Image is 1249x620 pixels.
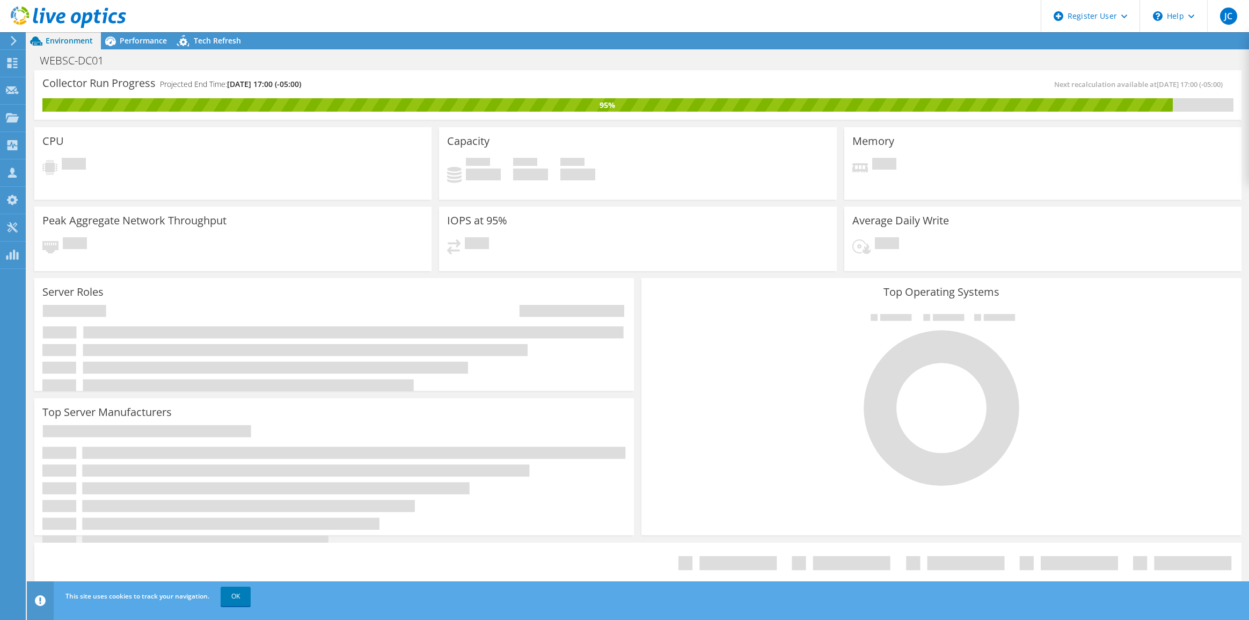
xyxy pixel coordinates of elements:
[560,158,585,169] span: Total
[1220,8,1237,25] span: JC
[1054,79,1228,89] span: Next recalculation available at
[35,55,120,67] h1: WEBSC-DC01
[42,99,1173,111] div: 95%
[1157,79,1223,89] span: [DATE] 17:00 (-05:00)
[852,135,894,147] h3: Memory
[227,79,301,89] span: [DATE] 17:00 (-05:00)
[466,169,501,180] h4: 0 GiB
[46,35,93,46] span: Environment
[466,158,490,169] span: Used
[513,158,537,169] span: Free
[63,237,87,252] span: Pending
[42,286,104,298] h3: Server Roles
[513,169,548,180] h4: 0 GiB
[447,215,507,227] h3: IOPS at 95%
[852,215,949,227] h3: Average Daily Write
[560,169,595,180] h4: 0 GiB
[447,135,490,147] h3: Capacity
[194,35,241,46] span: Tech Refresh
[42,135,64,147] h3: CPU
[42,215,227,227] h3: Peak Aggregate Network Throughput
[649,286,1233,298] h3: Top Operating Systems
[1153,11,1163,21] svg: \n
[62,158,86,172] span: Pending
[221,587,251,606] a: OK
[872,158,896,172] span: Pending
[160,78,301,90] h4: Projected End Time:
[65,592,209,601] span: This site uses cookies to track your navigation.
[42,406,172,418] h3: Top Server Manufacturers
[120,35,167,46] span: Performance
[465,237,489,252] span: Pending
[875,237,899,252] span: Pending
